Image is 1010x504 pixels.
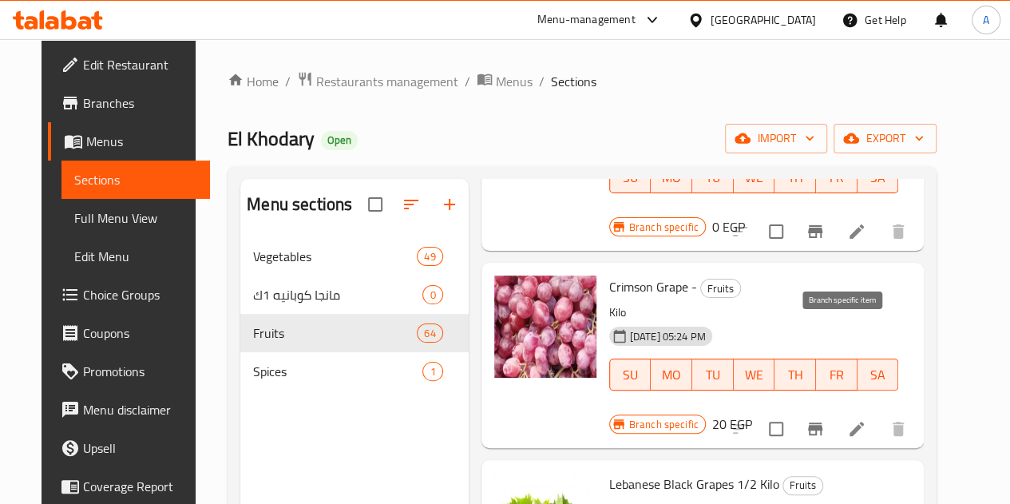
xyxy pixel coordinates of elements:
[228,71,937,92] nav: breadcrumb
[83,439,197,458] span: Upsell
[822,363,851,387] span: FR
[539,72,545,91] li: /
[477,71,533,92] a: Menus
[616,363,645,387] span: SU
[61,199,210,237] a: Full Menu View
[609,472,779,496] span: Lebanese Black Grapes 1/2 Kilo
[253,247,417,266] span: Vegetables
[496,72,533,91] span: Menus
[699,363,727,387] span: TU
[623,220,705,235] span: Branch specific
[423,288,442,303] span: 0
[796,410,834,448] button: Branch-specific-item
[609,359,652,391] button: SU
[551,72,596,91] span: Sections
[879,410,917,448] button: delete
[74,170,197,189] span: Sections
[759,412,793,446] span: Select to update
[609,303,899,323] p: Kilo
[465,72,470,91] li: /
[253,362,422,381] span: Spices
[48,276,210,314] a: Choice Groups
[74,247,197,266] span: Edit Menu
[253,323,417,343] span: Fruits
[240,231,468,397] nav: Menu sections
[297,71,458,92] a: Restaurants management
[738,129,814,149] span: import
[48,84,210,122] a: Branches
[847,222,866,241] a: Edit menu item
[740,166,769,189] span: WE
[83,400,197,419] span: Menu disclaimer
[494,276,596,378] img: Crimson Grape -
[864,166,893,189] span: SA
[796,212,834,251] button: Branch-specific-item
[734,359,775,391] button: WE
[783,476,822,494] span: Fruits
[879,212,917,251] button: delete
[321,131,358,150] div: Open
[83,93,197,113] span: Branches
[285,72,291,91] li: /
[781,166,810,189] span: TH
[83,55,197,74] span: Edit Restaurant
[253,285,422,304] span: مانجا كوبانيه 1ك
[83,477,197,496] span: Coverage Report
[725,124,827,153] button: import
[822,166,851,189] span: FR
[700,279,741,298] div: Fruits
[48,352,210,391] a: Promotions
[816,359,858,391] button: FR
[74,208,197,228] span: Full Menu View
[781,363,810,387] span: TH
[240,276,468,314] div: مانجا كوبانيه 1ك0
[48,122,210,161] a: Menus
[623,417,705,432] span: Branch specific
[48,391,210,429] a: Menu disclaimer
[392,185,430,224] span: Sort sections
[834,124,937,153] button: export
[609,275,697,299] span: Crimson Grape -
[983,11,989,29] span: A
[422,285,442,304] div: items
[418,249,442,264] span: 49
[83,323,197,343] span: Coupons
[83,285,197,304] span: Choice Groups
[247,192,352,216] h2: Menu sections
[48,429,210,467] a: Upsell
[48,314,210,352] a: Coupons
[657,363,686,387] span: MO
[624,329,712,344] span: [DATE] 05:24 PM
[774,359,816,391] button: TH
[417,247,442,266] div: items
[228,121,315,157] span: El Khodary
[86,132,197,151] span: Menus
[864,363,893,387] span: SA
[847,419,866,439] a: Edit menu item
[657,166,686,189] span: MO
[712,216,745,238] h6: 0 EGP
[711,11,816,29] div: [GEOGRAPHIC_DATA]
[240,314,468,352] div: Fruits64
[651,359,692,391] button: MO
[418,326,442,341] span: 64
[48,46,210,84] a: Edit Restaurant
[740,363,769,387] span: WE
[316,72,458,91] span: Restaurants management
[782,476,823,495] div: Fruits
[240,237,468,276] div: Vegetables49
[321,133,358,147] span: Open
[61,161,210,199] a: Sections
[616,166,645,189] span: SU
[692,359,734,391] button: TU
[846,129,924,149] span: export
[858,359,899,391] button: SA
[759,215,793,248] span: Select to update
[417,323,442,343] div: items
[228,72,279,91] a: Home
[422,362,442,381] div: items
[537,10,636,30] div: Menu-management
